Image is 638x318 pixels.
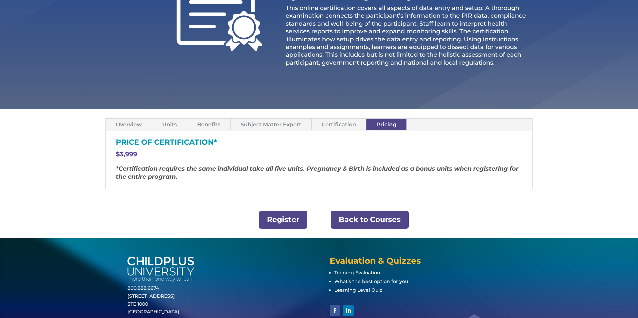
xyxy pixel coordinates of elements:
a: Pricing [366,119,406,130]
a: 800.888.6674 [127,285,159,291]
span: This online certification covers all aspects of data entry and setup. A thorough examination conn... [286,4,526,66]
a: What’s the best option for you [334,278,408,284]
a: Register [259,211,307,229]
em: *Certification requires the same individual take all five units. Pregnancy & Birth is included as... [116,165,519,180]
h3: Price of Certification* [116,139,522,149]
a: Benefits [187,119,230,130]
iframe: Chat Widget [529,246,638,318]
span: $3,999 [116,150,137,158]
a: Overview [106,119,152,130]
a: Units [152,119,187,130]
a: Learning Level Quiz [334,287,382,293]
h4: Evaluation & Quizzes [330,257,511,268]
a: Certification [312,119,366,130]
a: Subject Matter Expert [231,119,311,130]
a: Follow on LinkedIn [343,305,354,316]
img: white-cpu-wordmark [127,257,194,282]
a: Follow on Facebook [330,305,340,316]
a: [STREET_ADDRESS]STE 1000[GEOGRAPHIC_DATA] [127,293,179,315]
a: Back to Courses [331,211,409,229]
a: Training Evaluation [334,270,380,276]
